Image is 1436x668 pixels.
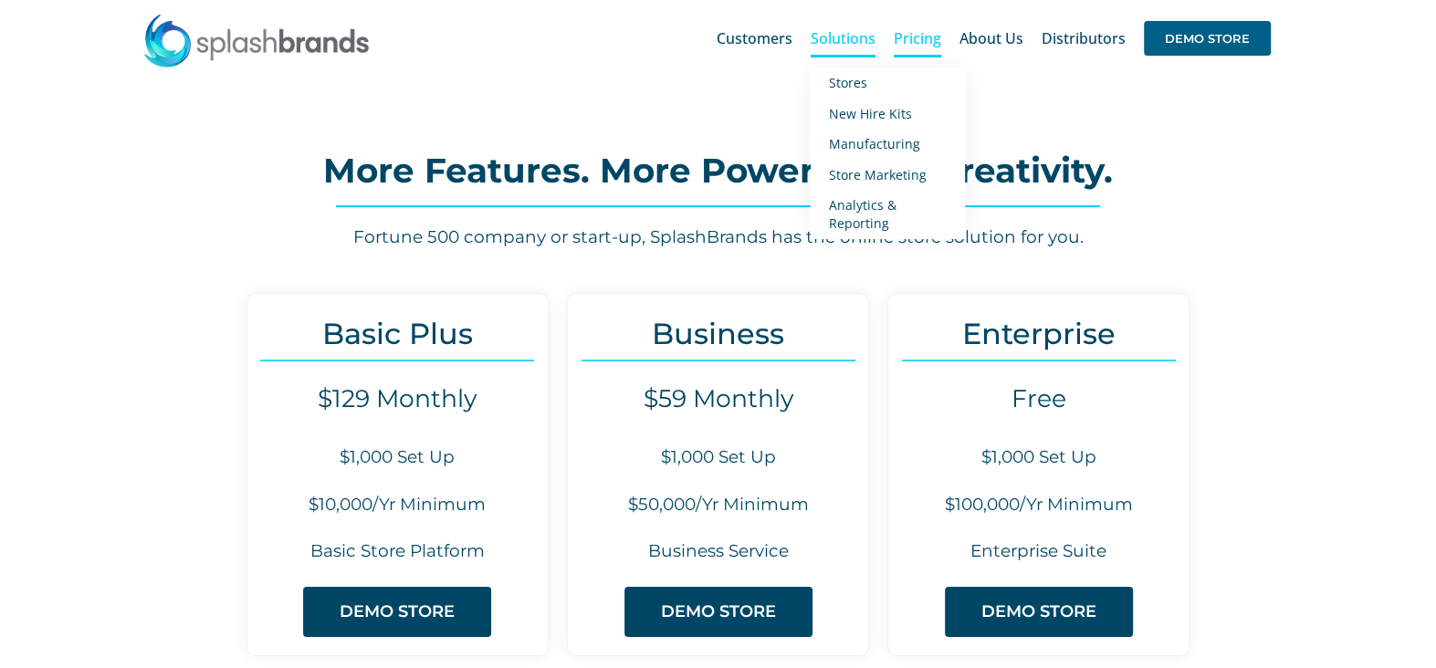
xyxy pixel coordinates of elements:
a: DEMO STORE [1144,9,1271,68]
a: Manufacturing [811,129,965,160]
h6: Basic Store Platform [247,539,548,564]
span: Distributors [1042,31,1126,46]
h6: $1,000 Set Up [888,445,1189,470]
h3: Enterprise [888,317,1189,350]
a: DEMO STORE [945,587,1133,637]
h6: $1,000 Set Up [247,445,548,470]
a: Pricing [894,9,941,68]
a: DEMO STORE [624,587,812,637]
a: Customers [717,9,792,68]
span: Stores [829,74,867,91]
h3: Basic Plus [247,317,548,350]
h4: $59 Monthly [568,384,868,413]
span: Solutions [811,31,875,46]
a: Store Marketing [811,160,965,191]
span: Store Marketing [829,166,927,183]
span: DEMO STORE [981,602,1096,621]
h3: Business [568,317,868,350]
a: Analytics & Reporting [811,190,965,238]
span: Customers [717,31,792,46]
h6: $50,000/Yr Minimum [568,493,868,517]
span: Manufacturing [829,135,920,152]
a: New Hire Kits [811,99,965,130]
img: SplashBrands.com Logo [142,13,371,68]
h6: Business Service [568,539,868,564]
h6: $1,000 Set Up [568,445,868,470]
h4: Free [888,384,1189,413]
span: New Hire Kits [829,105,912,122]
h6: $100,000/Yr Minimum [888,493,1189,517]
h6: $10,000/Yr Minimum [247,493,548,517]
span: DEMO STORE [661,602,776,621]
h6: Enterprise Suite [888,539,1189,564]
span: Analytics & Reporting [829,196,896,232]
h4: $129 Monthly [247,384,548,413]
h6: Fortune 500 company or start-up, SplashBrands has the online store solution for you. [91,225,1345,250]
nav: Main Menu [717,9,1271,68]
h2: More Features. More Power. More Creativity. [91,152,1345,189]
span: DEMO STORE [340,602,455,621]
span: About Us [959,31,1023,46]
a: DEMO STORE [303,587,491,637]
a: Stores [811,68,965,99]
span: DEMO STORE [1144,21,1271,56]
span: Pricing [894,31,941,46]
a: Distributors [1042,9,1126,68]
